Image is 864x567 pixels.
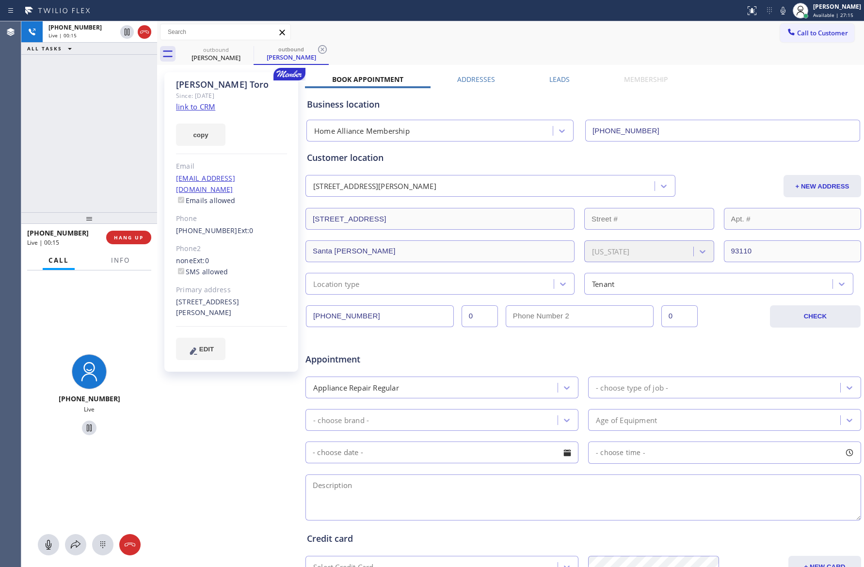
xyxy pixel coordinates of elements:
div: [STREET_ADDRESS][PERSON_NAME] [313,181,436,192]
div: Alvaro Toro [179,43,253,65]
button: Hang up [138,25,151,39]
a: [EMAIL_ADDRESS][DOMAIN_NAME] [176,173,235,194]
button: HANG UP [106,231,151,244]
div: Since: [DATE] [176,90,287,101]
input: Emails allowed [178,197,184,203]
input: Search [160,24,290,40]
button: Call [43,251,75,270]
button: Open directory [65,534,86,555]
div: Primary address [176,284,287,296]
span: - choose time - [596,448,645,457]
span: Info [111,256,130,265]
div: Phone2 [176,243,287,254]
button: Mute [776,4,790,17]
button: Info [105,251,136,270]
label: Leads [549,75,570,84]
input: City [305,240,575,262]
button: ALL TASKS [21,43,81,54]
a: link to CRM [176,102,215,111]
button: Hang up [119,534,141,555]
span: Live [84,405,95,413]
div: Phone [176,213,287,224]
input: Ext. 2 [661,305,698,327]
input: Street # [584,208,714,230]
span: Available | 27:15 [813,12,853,18]
div: Business location [307,98,860,111]
input: ZIP [724,240,862,262]
div: outbound [179,46,253,53]
span: [PHONE_NUMBER] [59,394,120,403]
div: Location type [313,278,360,289]
span: ALL TASKS [27,45,62,52]
input: SMS allowed [178,268,184,274]
input: - choose date - [305,441,578,463]
div: [PERSON_NAME] [813,2,861,11]
span: [PHONE_NUMBER] [48,23,102,31]
button: Open dialpad [92,534,113,555]
button: copy [176,124,225,146]
a: [PHONE_NUMBER] [176,226,238,235]
span: Call to Customer [797,29,848,37]
div: Customer location [307,151,860,164]
button: Hold Customer [120,25,134,39]
div: Appliance Repair Regular [313,382,399,393]
div: - choose type of job - [596,382,668,393]
div: [STREET_ADDRESS][PERSON_NAME] [176,297,287,319]
label: SMS allowed [176,267,228,276]
button: Mute [38,534,59,555]
span: Ext: 0 [238,226,254,235]
label: Book Appointment [332,75,403,84]
span: Ext: 0 [193,256,209,265]
div: none [176,255,287,278]
div: - choose brand - [313,414,369,425]
span: [PHONE_NUMBER] [27,228,89,237]
label: Addresses [457,75,495,84]
div: Credit card [307,532,860,545]
span: EDIT [199,346,214,353]
button: CHECK [770,305,861,328]
div: [PERSON_NAME] [255,53,328,62]
div: Age of Equipment [596,414,657,425]
span: HANG UP [114,234,144,241]
div: Email [176,161,287,172]
input: Apt. # [724,208,862,230]
span: Live | 00:15 [27,238,59,247]
div: [PERSON_NAME] Toro [176,79,287,90]
div: outbound [255,46,328,53]
span: Call [48,256,69,265]
input: Ext. [462,305,498,327]
button: EDIT [176,338,225,360]
button: Call to Customer [780,24,854,42]
button: Hold Customer [82,421,96,435]
div: [PERSON_NAME] [179,53,253,62]
div: Home Alliance Membership [314,126,410,137]
input: Phone Number [306,305,454,327]
span: Live | 00:15 [48,32,77,39]
button: + NEW ADDRESS [784,175,861,197]
input: Address [305,208,575,230]
input: Phone Number [585,120,860,142]
div: Tenant [592,278,614,289]
div: Alvaro Toro [255,43,328,64]
input: Phone Number 2 [506,305,654,327]
span: Appointment [305,353,489,366]
label: Emails allowed [176,196,236,205]
label: Membership [624,75,668,84]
